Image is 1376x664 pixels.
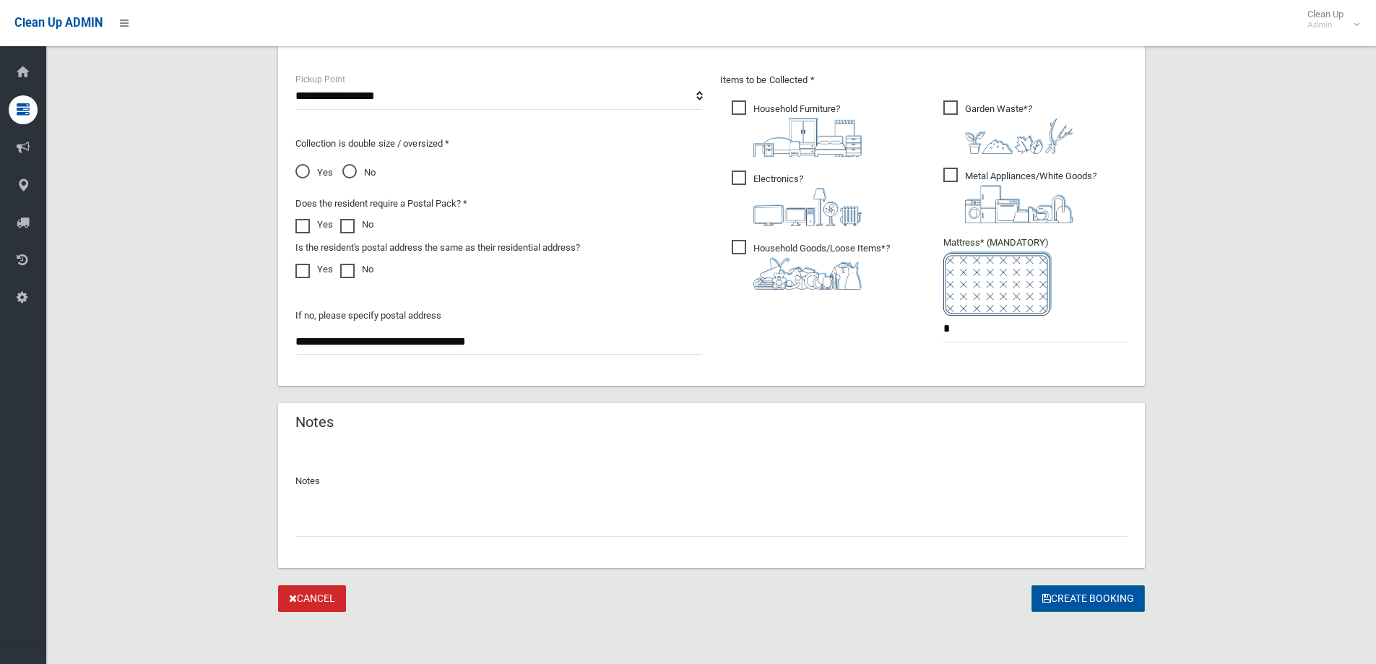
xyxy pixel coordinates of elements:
span: Garden Waste* [943,100,1073,154]
small: Admin [1307,20,1343,30]
label: Does the resident require a Postal Pack? * [295,195,467,212]
i: ? [753,103,862,157]
span: Clean Up ADMIN [14,16,103,30]
i: ? [753,173,862,226]
label: No [340,216,373,233]
span: Electronics [732,171,862,226]
label: If no, please specify postal address [295,307,441,324]
a: Cancel [278,585,346,612]
label: Is the resident's postal address the same as their residential address? [295,239,580,256]
img: b13cc3517677393f34c0a387616ef184.png [753,257,862,290]
span: Household Furniture [732,100,862,157]
span: No [342,164,376,181]
header: Notes [278,408,351,436]
img: 4fd8a5c772b2c999c83690221e5242e0.png [965,118,1073,154]
label: Yes [295,261,333,278]
label: Yes [295,216,333,233]
img: 36c1b0289cb1767239cdd3de9e694f19.png [965,185,1073,223]
span: Mattress* (MANDATORY) [943,237,1128,316]
p: Notes [295,473,1128,490]
p: Items to be Collected * [720,72,1128,89]
i: ? [753,243,890,290]
img: 394712a680b73dbc3d2a6a3a7ffe5a07.png [753,188,862,226]
img: e7408bece873d2c1783593a074e5cb2f.png [943,251,1052,316]
img: aa9efdbe659d29b613fca23ba79d85cb.png [753,118,862,157]
i: ? [965,103,1073,154]
span: Metal Appliances/White Goods [943,168,1096,223]
span: Household Goods/Loose Items* [732,240,890,290]
i: ? [965,171,1096,223]
button: Create Booking [1031,585,1145,612]
label: No [340,261,373,278]
span: Yes [295,164,333,181]
p: Collection is double size / oversized * [295,135,703,152]
span: Clean Up [1300,9,1358,30]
